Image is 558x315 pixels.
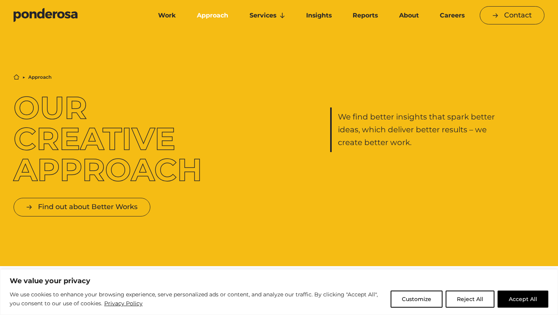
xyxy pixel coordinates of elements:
[480,6,544,24] a: Contact
[338,111,499,149] p: We find better insights that spark better ideas, which deliver better results – we create better ...
[431,7,474,24] a: Careers
[149,7,185,24] a: Work
[14,8,138,23] a: Go to homepage
[22,75,25,80] li: ▶︎
[498,291,548,308] button: Accept All
[241,7,294,24] a: Services
[446,291,494,308] button: Reject All
[10,290,385,308] p: We use cookies to enhance your browsing experience, serve personalized ads or content, and analyz...
[391,291,443,308] button: Customize
[14,198,150,216] a: Find out about Better Works
[344,7,387,24] a: Reports
[14,74,19,80] a: Home
[297,7,341,24] a: Insights
[390,7,427,24] a: About
[188,7,237,24] a: Approach
[14,92,228,185] h1: Our Creative Approach
[28,75,52,80] li: Approach
[104,299,143,308] a: Privacy Policy
[10,276,548,286] p: We value your privacy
